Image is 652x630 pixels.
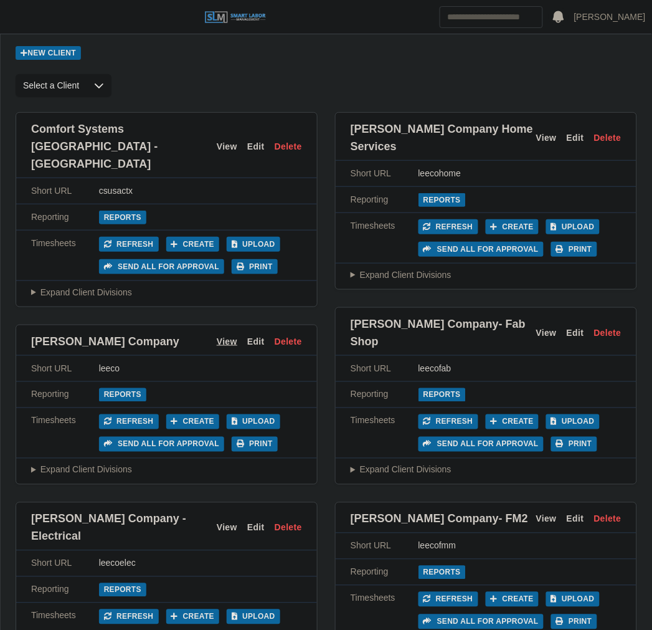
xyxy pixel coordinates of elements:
[99,362,302,375] div: leeco
[551,242,597,257] button: Print
[31,184,99,198] div: Short URL
[418,193,466,207] a: Reports
[217,335,237,348] a: View
[166,609,220,624] button: Create
[31,557,99,570] div: Short URL
[567,327,584,340] a: Edit
[247,522,265,535] a: Edit
[99,583,146,597] a: Reports
[418,614,544,629] button: Send all for approval
[594,131,621,145] a: Delete
[204,11,267,24] img: SLM Logo
[418,566,466,580] a: Reports
[31,388,99,401] div: Reporting
[351,566,418,579] div: Reporting
[418,362,621,375] div: leecofab
[99,184,302,198] div: csusactx
[232,437,278,452] button: Print
[418,437,544,452] button: Send all for approval
[567,131,584,145] a: Edit
[99,211,146,224] a: Reports
[99,388,146,402] a: Reports
[418,414,478,429] button: Refresh
[418,388,466,402] a: Reports
[351,510,528,528] span: [PERSON_NAME] Company- FM2
[31,120,217,173] span: Comfort Systems [GEOGRAPHIC_DATA] - [GEOGRAPHIC_DATA]
[99,557,302,570] div: leecoelec
[166,237,220,252] button: Create
[351,414,418,452] div: Timesheets
[440,6,543,28] input: Search
[275,522,302,535] a: Delete
[247,140,265,153] a: Edit
[351,464,621,477] summary: Expand Client Divisions
[546,219,600,234] button: Upload
[418,167,621,180] div: leecohome
[594,327,621,340] a: Delete
[99,414,159,429] button: Refresh
[16,74,87,97] span: Select a Client
[351,120,536,155] span: [PERSON_NAME] Company Home Services
[536,131,557,145] a: View
[536,513,557,526] a: View
[351,592,418,629] div: Timesheets
[247,335,265,348] a: Edit
[351,362,418,375] div: Short URL
[31,362,99,375] div: Short URL
[31,583,99,596] div: Reporting
[99,437,224,452] button: Send all for approval
[99,237,159,252] button: Refresh
[31,464,302,477] summary: Expand Client Divisions
[31,510,217,545] span: [PERSON_NAME] Company - Electrical
[31,286,302,299] summary: Expand Client Divisions
[227,414,280,429] button: Upload
[418,219,478,234] button: Refresh
[351,167,418,180] div: Short URL
[31,211,99,224] div: Reporting
[418,540,621,553] div: leecofmm
[351,219,418,257] div: Timesheets
[99,259,224,274] button: Send all for approval
[16,46,81,60] a: New Client
[351,193,418,206] div: Reporting
[217,140,237,153] a: View
[418,242,544,257] button: Send all for approval
[486,219,539,234] button: Create
[351,540,418,553] div: Short URL
[486,414,539,429] button: Create
[351,388,418,401] div: Reporting
[594,513,621,526] a: Delete
[31,414,99,452] div: Timesheets
[227,609,280,624] button: Upload
[486,592,539,607] button: Create
[351,315,536,350] span: [PERSON_NAME] Company- Fab Shop
[551,437,597,452] button: Print
[227,237,280,252] button: Upload
[275,335,302,348] a: Delete
[567,513,584,526] a: Edit
[217,522,237,535] a: View
[31,333,179,350] span: [PERSON_NAME] Company
[31,237,99,274] div: Timesheets
[418,592,478,607] button: Refresh
[574,11,646,24] a: [PERSON_NAME]
[546,592,600,607] button: Upload
[546,414,600,429] button: Upload
[99,609,159,624] button: Refresh
[232,259,278,274] button: Print
[275,140,302,153] a: Delete
[166,414,220,429] button: Create
[351,269,621,282] summary: Expand Client Divisions
[551,614,597,629] button: Print
[536,327,557,340] a: View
